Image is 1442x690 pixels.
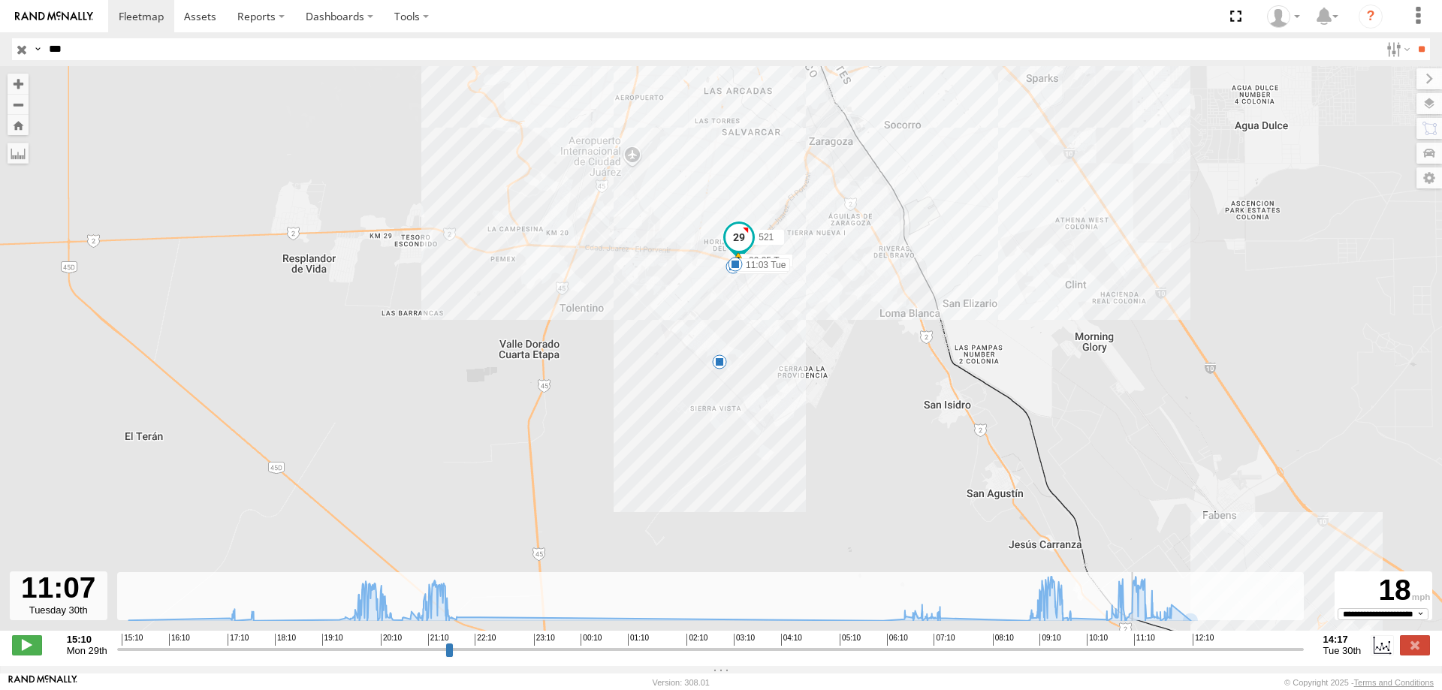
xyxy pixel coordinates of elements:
span: 09:10 [1039,634,1060,646]
span: 18:10 [275,634,296,646]
span: 11:10 [1134,634,1155,646]
label: Measure [8,143,29,164]
span: 07:10 [934,634,955,646]
img: rand-logo.svg [15,11,93,22]
span: 17:10 [228,634,249,646]
div: 6 [712,354,727,369]
span: 05:10 [840,634,861,646]
label: Play/Stop [12,635,42,655]
div: MANUEL HERNANDEZ [1262,5,1305,28]
span: 00:10 [581,634,602,646]
div: 18 [1337,574,1430,608]
div: © Copyright 2025 - [1284,678,1434,687]
strong: 15:10 [67,634,107,645]
div: Version: 308.01 [653,678,710,687]
label: 09:35 Tue [738,254,793,267]
a: Visit our Website [8,675,77,690]
label: Map Settings [1416,167,1442,188]
span: Mon 29th Sep 2025 [67,645,107,656]
span: 521 [759,232,774,243]
span: 02:10 [686,634,707,646]
button: Zoom in [8,74,29,94]
span: Tue 30th Sep 2025 [1323,645,1362,656]
button: Zoom out [8,94,29,115]
span: 04:10 [781,634,802,646]
span: 01:10 [628,634,649,646]
strong: 14:17 [1323,634,1362,645]
span: 12:10 [1193,634,1214,646]
span: 19:10 [322,634,343,646]
span: 21:10 [428,634,449,646]
span: 23:10 [534,634,555,646]
span: 15:10 [122,634,143,646]
span: 06:10 [887,634,908,646]
label: 11:03 Tue [735,258,790,272]
span: 03:10 [734,634,755,646]
span: 08:10 [993,634,1014,646]
label: Search Query [32,38,44,60]
span: 16:10 [169,634,190,646]
i: ? [1359,5,1383,29]
span: 22:10 [475,634,496,646]
span: 10:10 [1087,634,1108,646]
label: 10:59 Tue [733,261,788,274]
span: 20:10 [381,634,402,646]
label: Search Filter Options [1380,38,1413,60]
label: Close [1400,635,1430,655]
a: Terms and Conditions [1354,678,1434,687]
button: Zoom Home [8,115,29,135]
